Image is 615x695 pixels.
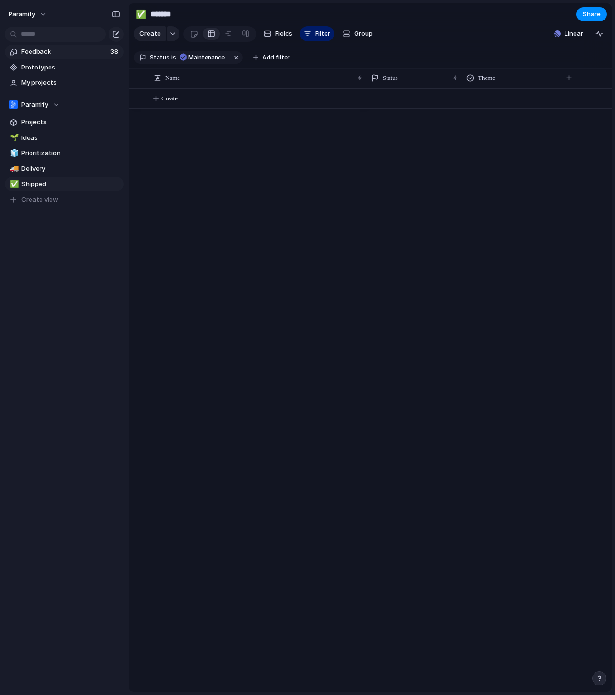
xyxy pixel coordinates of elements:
button: is [169,52,178,63]
span: Linear [565,29,583,39]
button: ✅ [9,179,18,189]
button: Add filter [248,51,296,64]
span: Theme [478,73,495,83]
div: 🌱 [10,132,17,143]
span: Maintenance [188,53,225,62]
span: Paramify [21,100,48,109]
button: Create [134,26,166,41]
a: ✅Shipped [5,177,124,191]
span: Name [165,73,180,83]
button: Group [338,26,377,41]
span: Status [383,73,398,83]
span: My projects [21,78,120,88]
span: Fields [275,29,292,39]
a: My projects [5,76,124,90]
button: ✅ [133,7,149,22]
button: 🌱 [9,133,18,143]
span: Delivery [21,164,120,174]
span: Create view [21,195,58,205]
div: 🧊 [10,148,17,159]
button: 🧊 [9,148,18,158]
span: Projects [21,117,120,127]
span: Add filter [262,53,290,62]
button: Maintenance [177,52,230,63]
button: 🚚 [9,164,18,174]
span: 38 [110,47,120,57]
span: Prioritization [21,148,120,158]
span: Group [354,29,373,39]
button: Linear [550,27,587,41]
button: Create view [5,193,124,207]
div: ✅ [136,8,146,20]
span: Feedback [21,47,108,57]
span: Create [161,94,178,103]
a: Projects [5,115,124,129]
a: 🌱Ideas [5,131,124,145]
span: Prototypes [21,63,120,72]
a: Feedback38 [5,45,124,59]
span: Share [583,10,601,19]
span: Create [139,29,161,39]
button: Filter [300,26,334,41]
button: Paramify [5,98,124,112]
button: Share [576,7,607,21]
span: Ideas [21,133,120,143]
div: ✅ [10,179,17,190]
span: Paramify [9,10,35,19]
a: 🚚Delivery [5,162,124,176]
span: Shipped [21,179,120,189]
button: Paramify [4,7,52,22]
span: Status [150,53,169,62]
button: Fields [260,26,296,41]
a: Prototypes [5,60,124,75]
div: 🚚 [10,163,17,174]
span: is [171,53,176,62]
a: 🧊Prioritization [5,146,124,160]
span: Filter [315,29,330,39]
